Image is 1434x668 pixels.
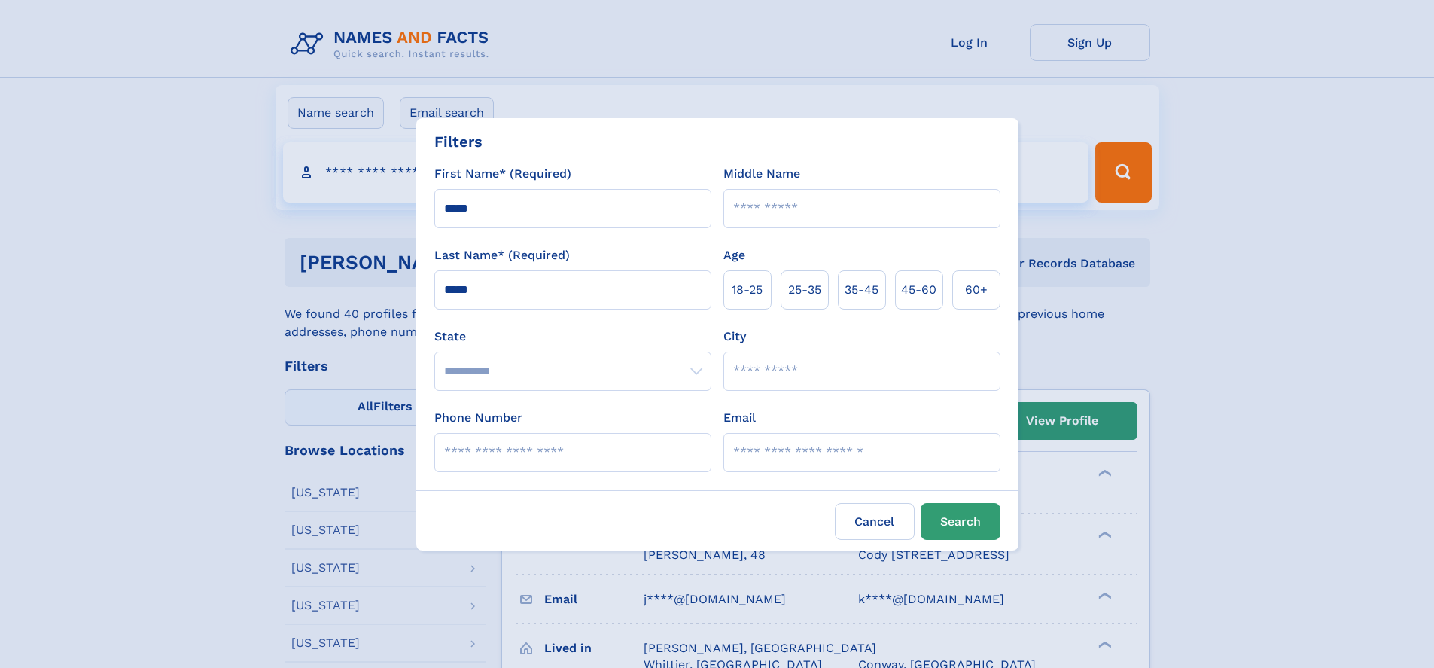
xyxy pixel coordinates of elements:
button: Search [921,503,1000,540]
span: 35‑45 [845,281,878,299]
span: 25‑35 [788,281,821,299]
label: City [723,328,746,346]
label: Middle Name [723,165,800,183]
label: Phone Number [434,409,522,427]
label: State [434,328,711,346]
span: 45‑60 [901,281,936,299]
span: 18‑25 [732,281,763,299]
label: Last Name* (Required) [434,246,570,264]
label: Cancel [835,503,915,540]
label: Age [723,246,745,264]
label: Email [723,409,756,427]
span: 60+ [965,281,988,299]
div: Filters [434,130,483,153]
label: First Name* (Required) [434,165,571,183]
